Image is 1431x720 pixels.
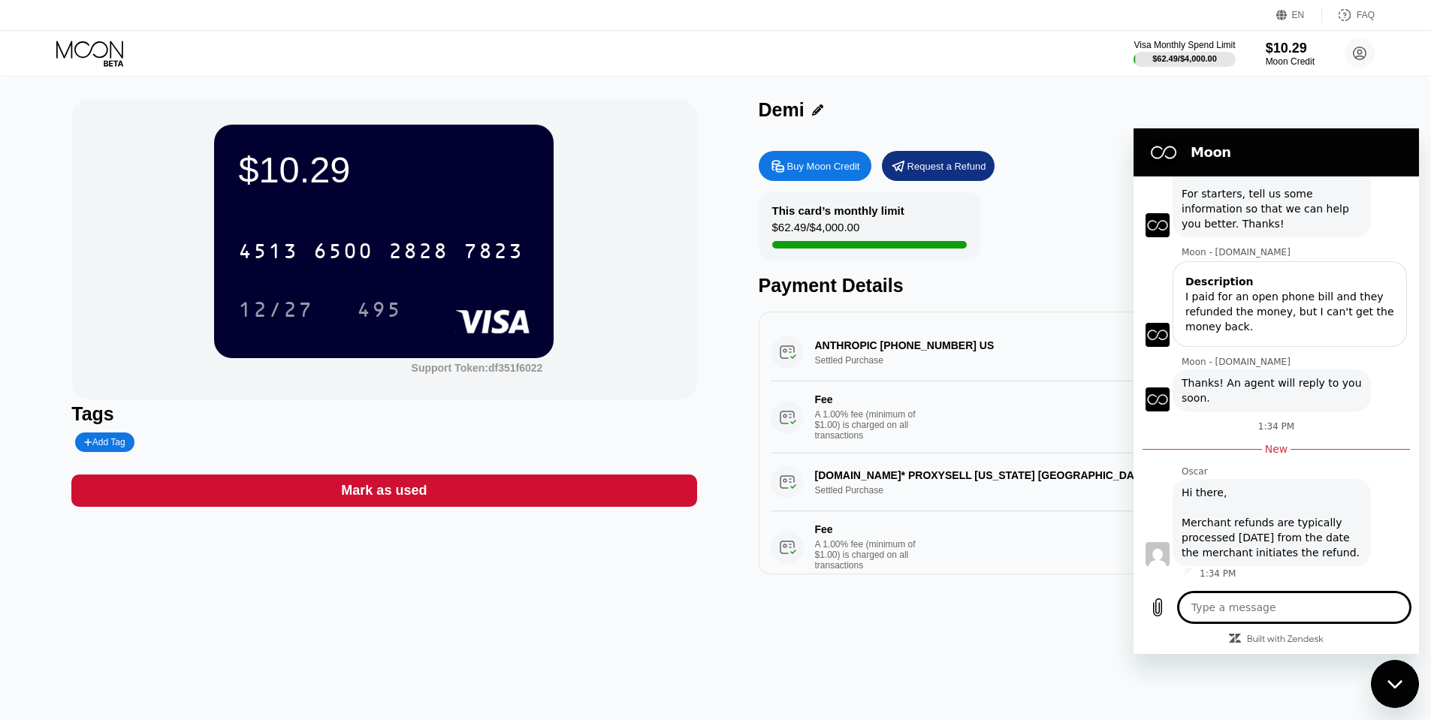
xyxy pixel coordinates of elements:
[1322,8,1375,23] div: FAQ
[772,204,904,217] div: This card’s monthly limit
[71,403,696,425] div: Tags
[238,300,313,324] div: 12/27
[882,151,995,181] div: Request a Refund
[759,99,805,121] div: Demi
[815,539,928,571] div: A 1.00% fee (minimum of $1.00) is charged on all transactions
[1266,56,1315,67] div: Moon Credit
[1276,8,1322,23] div: EN
[815,409,928,441] div: A 1.00% fee (minimum of $1.00) is charged on all transactions
[771,511,1372,583] div: FeeA 1.00% fee (minimum of $1.00) is charged on all transactions$1.00[DATE] 4:07 PM
[1292,10,1305,20] div: EN
[1357,10,1375,20] div: FAQ
[907,160,986,173] div: Request a Refund
[1371,660,1419,708] iframe: Button to launch messaging window, conversation in progress
[1134,128,1419,654] iframe: Messaging window
[412,362,543,374] div: Support Token: df351f6022
[772,221,860,241] div: $62.49 / $4,000.00
[412,362,543,374] div: Support Token:df351f6022
[341,482,427,499] div: Mark as used
[313,241,373,265] div: 6500
[1134,40,1235,67] div: Visa Monthly Spend Limit$62.49/$4,000.00
[388,241,448,265] div: 2828
[1152,54,1217,63] div: $62.49 / $4,000.00
[357,300,402,324] div: 495
[1134,40,1235,50] div: Visa Monthly Spend Limit
[238,241,298,265] div: 4513
[815,393,920,405] div: Fee
[759,151,871,181] div: Buy Moon Credit
[75,432,134,452] div: Add Tag
[84,437,125,447] div: Add Tag
[71,474,696,507] div: Mark as used
[815,523,920,535] div: Fee
[759,275,1384,297] div: Payment Details
[787,160,860,173] div: Buy Moon Credit
[229,232,533,270] div: 4513650028287823
[771,381,1372,453] div: FeeA 1.00% fee (minimum of $1.00) is charged on all transactions$1.00[DATE] 6:49 AM
[463,241,524,265] div: 7823
[1266,41,1315,56] div: $10.29
[346,291,413,328] div: 495
[238,149,530,191] div: $10.29
[1266,41,1315,67] div: $10.29Moon Credit
[227,291,325,328] div: 12/27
